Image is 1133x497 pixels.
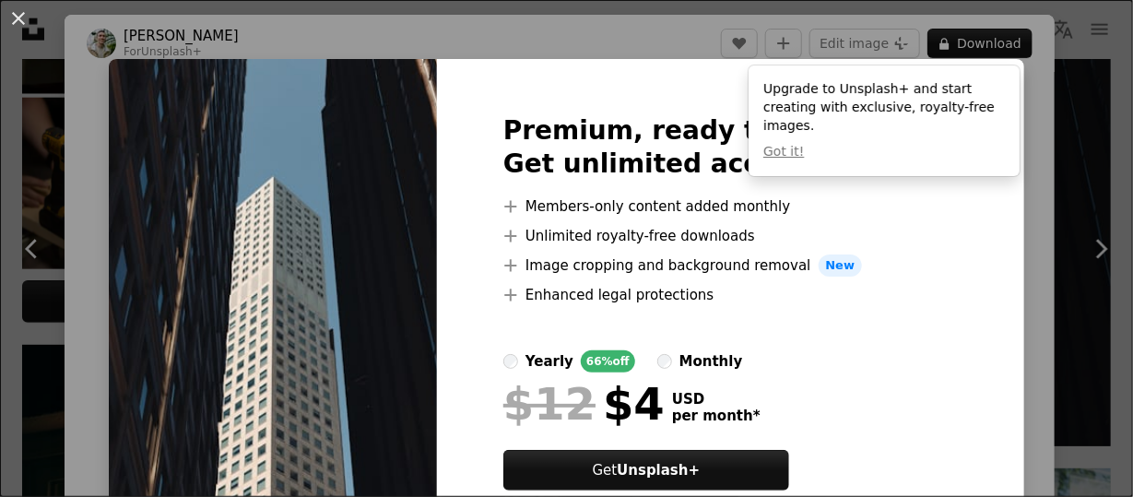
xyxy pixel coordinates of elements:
[672,391,761,408] span: USD
[672,408,761,424] span: per month *
[617,462,700,479] strong: Unsplash+
[503,380,665,428] div: $4
[503,114,958,181] h2: Premium, ready to use images. Get unlimited access.
[763,143,804,161] button: Got it!
[503,225,958,247] li: Unlimited royalty-free downloads
[679,350,743,373] div: monthly
[503,450,789,491] button: GetUnsplash+
[819,254,863,277] span: New
[581,350,635,373] div: 66% off
[503,195,958,218] li: Members-only content added monthly
[525,350,573,373] div: yearly
[657,354,672,369] input: monthly
[749,65,1020,176] div: Upgrade to Unsplash+ and start creating with exclusive, royalty-free images.
[503,354,518,369] input: yearly66%off
[503,380,596,428] span: $12
[503,284,958,306] li: Enhanced legal protections
[503,254,958,277] li: Image cropping and background removal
